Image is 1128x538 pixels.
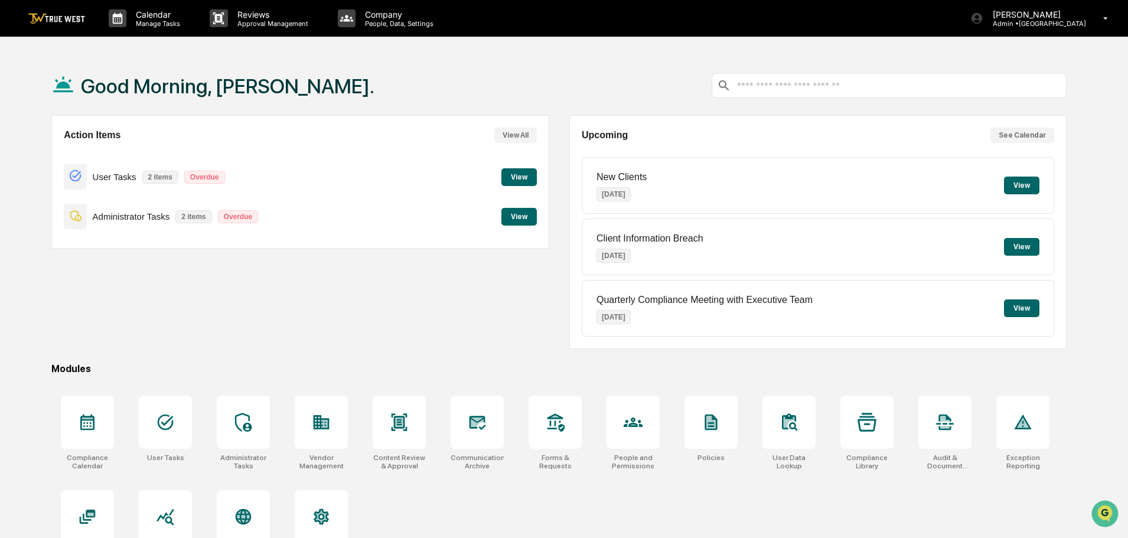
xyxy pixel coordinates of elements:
[28,13,85,24] img: logo
[86,243,95,252] div: 🗄️
[12,131,79,141] div: Past conversations
[1004,238,1039,256] button: View
[7,259,79,281] a: 🔎Data Lookup
[98,193,102,202] span: •
[12,149,31,168] img: Tammy Steffen
[451,454,504,470] div: Communications Archive
[494,128,537,143] button: View All
[93,211,170,221] p: Administrator Tasks
[501,168,537,186] button: View
[762,454,816,470] div: User Data Lookup
[93,172,136,182] p: User Tasks
[118,293,143,302] span: Pylon
[217,454,270,470] div: Administrator Tasks
[228,19,314,28] p: Approval Management
[582,130,628,141] h2: Upcoming
[24,264,74,276] span: Data Lookup
[12,90,33,112] img: 1746055101610-c473b297-6a78-478c-a979-82029cc54cd1
[697,454,725,462] div: Policies
[840,454,894,470] div: Compliance Library
[596,233,703,244] p: Client Information Breach
[1090,499,1122,531] iframe: Open customer support
[12,243,21,252] div: 🖐️
[12,265,21,275] div: 🔎
[175,210,211,223] p: 2 items
[126,9,186,19] p: Calendar
[37,193,96,202] span: [PERSON_NAME]
[61,454,114,470] div: Compliance Calendar
[918,454,971,470] div: Audit & Document Logs
[356,9,439,19] p: Company
[596,249,631,263] p: [DATE]
[51,363,1067,374] div: Modules
[983,9,1086,19] p: [PERSON_NAME]
[83,292,143,302] a: Powered byPylon
[53,90,194,102] div: Start new chat
[64,130,120,141] h2: Action Items
[373,454,426,470] div: Content Review & Approval
[990,128,1054,143] button: See Calendar
[12,181,31,200] img: Tammy Steffen
[1004,177,1039,194] button: View
[7,237,81,258] a: 🖐️Preclearance
[142,171,178,184] p: 2 items
[228,9,314,19] p: Reviews
[12,25,215,44] p: How can we help?
[983,19,1086,28] p: Admin • [GEOGRAPHIC_DATA]
[105,193,129,202] span: [DATE]
[501,210,537,221] a: View
[529,454,582,470] div: Forms & Requests
[596,295,813,305] p: Quarterly Compliance Meeting with Executive Team
[218,210,259,223] p: Overdue
[201,94,215,108] button: Start new chat
[596,172,647,182] p: New Clients
[596,310,631,324] p: [DATE]
[501,208,537,226] button: View
[81,74,374,98] h1: Good Morning, [PERSON_NAME].
[295,454,348,470] div: Vendor Management
[105,161,129,170] span: [DATE]
[126,19,186,28] p: Manage Tasks
[607,454,660,470] div: People and Permissions
[147,454,184,462] div: User Tasks
[1004,299,1039,317] button: View
[97,242,146,253] span: Attestations
[184,171,225,184] p: Overdue
[996,454,1049,470] div: Exception Reporting
[53,102,162,112] div: We're available if you need us!
[25,90,46,112] img: 8933085812038_c878075ebb4cc5468115_72.jpg
[356,19,439,28] p: People, Data, Settings
[501,171,537,182] a: View
[98,161,102,170] span: •
[81,237,151,258] a: 🗄️Attestations
[183,129,215,143] button: See all
[596,187,631,201] p: [DATE]
[24,242,76,253] span: Preclearance
[37,161,96,170] span: [PERSON_NAME]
